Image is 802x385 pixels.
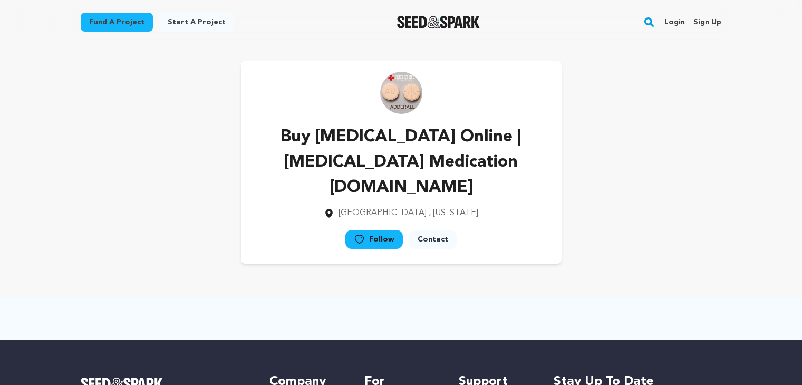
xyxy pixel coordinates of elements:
[429,209,478,217] span: , [US_STATE]
[664,14,685,31] a: Login
[345,230,403,249] a: Follow
[409,230,457,249] a: Contact
[159,13,234,32] a: Start a project
[81,13,153,32] a: Fund a project
[380,72,422,114] img: https://seedandspark-static.s3.us-east-2.amazonaws.com/images/User/002/310/225/medium/5bba72cb777...
[693,14,721,31] a: Sign up
[258,124,545,200] p: Buy [MEDICAL_DATA] Online | [MEDICAL_DATA] Medication [DOMAIN_NAME]
[339,209,427,217] span: [GEOGRAPHIC_DATA]
[397,16,480,28] a: Seed&Spark Homepage
[397,16,480,28] img: Seed&Spark Logo Dark Mode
